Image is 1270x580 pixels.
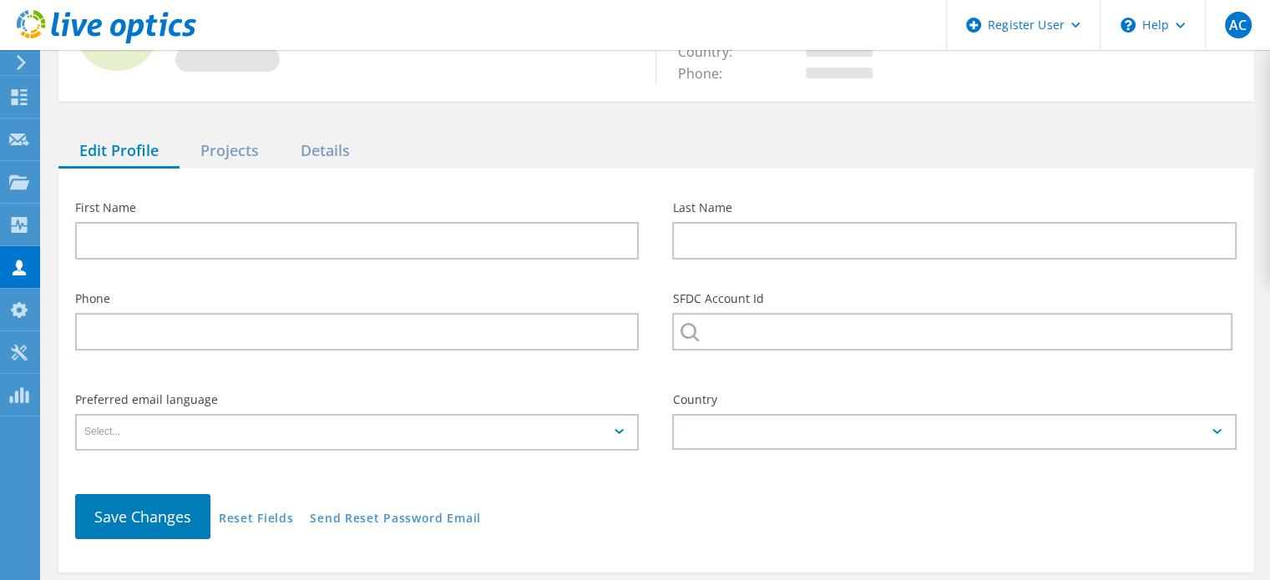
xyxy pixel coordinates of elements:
span: Save Changes [94,507,191,527]
label: SFDC Account Id [672,293,1236,305]
span: AC [1229,18,1247,32]
label: Preferred email language [75,394,639,406]
a: Reset Fields [219,512,293,527]
div: Edit Profile [58,134,180,169]
svg: \n [1121,18,1136,33]
label: First Name [75,202,639,214]
label: Country [672,394,1236,406]
span: Phone: [677,64,738,83]
label: Last Name [672,202,1236,214]
label: Phone [75,293,639,305]
div: Projects [180,134,280,169]
div: Details [280,134,371,169]
a: Live Optics Dashboard [17,35,196,47]
a: Send Reset Password Email [310,512,481,527]
button: Save Changes [75,494,210,539]
span: Country: [677,43,748,61]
